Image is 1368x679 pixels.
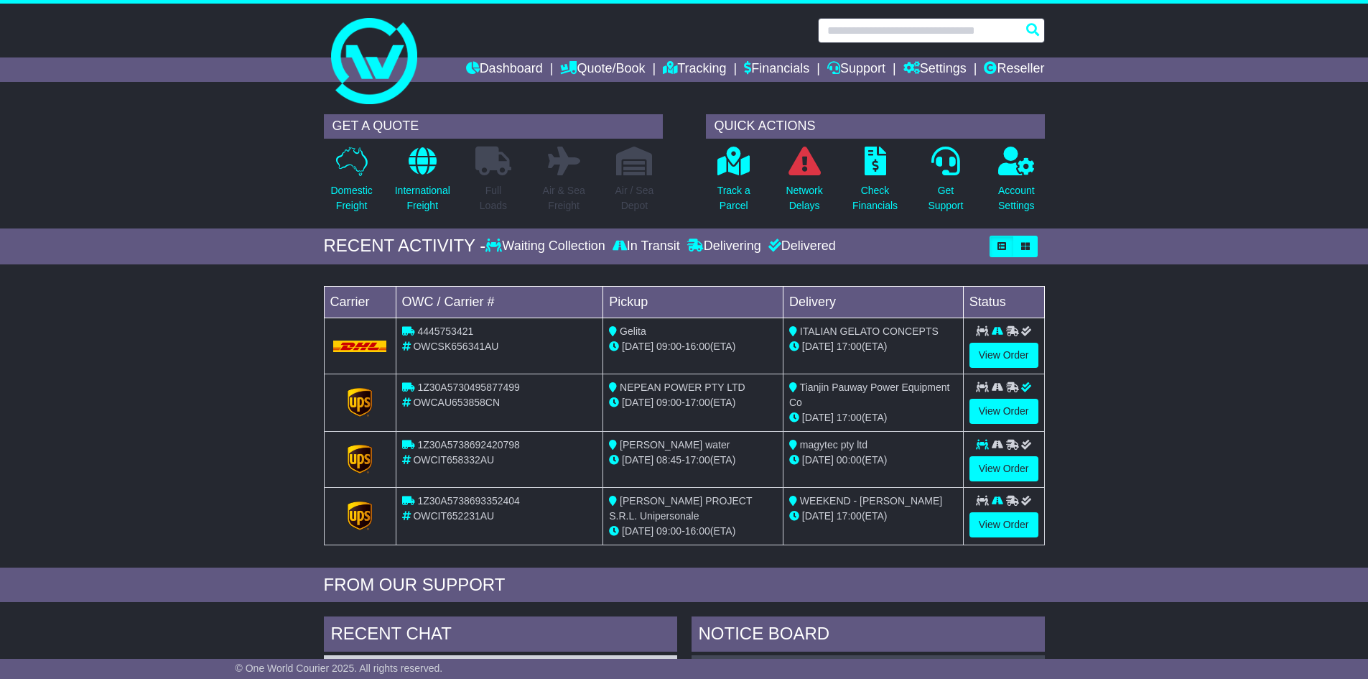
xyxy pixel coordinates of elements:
div: RECENT CHAT [324,616,677,655]
div: NOTICE BOARD [692,616,1045,655]
img: GetCarrierServiceLogo [348,388,372,417]
span: © One World Courier 2025. All rights reserved. [236,662,443,674]
a: Settings [903,57,967,82]
p: Track a Parcel [717,183,750,213]
div: Delivering [684,239,765,254]
p: Get Support [928,183,963,213]
img: GetCarrierServiceLogo [348,502,372,530]
a: View Order [969,399,1038,424]
span: 17:00 [837,341,862,352]
div: In Transit [609,239,684,254]
div: - (ETA) [609,339,777,354]
td: OWC / Carrier # [396,286,603,318]
span: 16:00 [685,341,710,352]
div: (ETA) [789,453,957,468]
span: Gelita [620,325,646,337]
div: RECENT ACTIVITY - [324,236,486,257]
p: Check Financials [852,183,898,213]
p: Air & Sea Freight [543,183,585,213]
span: OWCIT652231AU [413,510,494,522]
td: Pickup [603,286,783,318]
a: AccountSettings [997,146,1036,221]
p: Air / Sea Depot [615,183,654,213]
span: [DATE] [802,510,834,522]
span: NEPEAN POWER PTY LTD [620,382,745,393]
a: Financials [744,57,809,82]
span: 17:00 [685,454,710,466]
div: Waiting Collection [485,239,608,254]
div: - (ETA) [609,524,777,539]
span: [PERSON_NAME] water [620,439,730,451]
span: [DATE] [622,397,653,408]
a: NetworkDelays [785,146,823,221]
img: GetCarrierServiceLogo [348,445,372,474]
a: CheckFinancials [852,146,898,221]
div: - (ETA) [609,395,777,410]
span: OWCSK656341AU [413,341,498,352]
a: Reseller [984,57,1044,82]
a: View Order [969,512,1038,537]
span: magytec pty ltd [800,439,867,451]
span: 09:00 [656,397,681,408]
a: Dashboard [466,57,543,82]
span: [PERSON_NAME] PROJECT S.R.L. Unipersonale [609,495,752,522]
span: [DATE] [802,454,834,466]
span: Tianjin Pauway Power Equipment Co [789,382,949,408]
p: International Freight [395,183,450,213]
span: 09:00 [656,341,681,352]
span: 00:00 [837,454,862,466]
a: InternationalFreight [394,146,451,221]
span: 16:00 [685,525,710,537]
div: GET A QUOTE [324,114,663,139]
a: Track aParcel [717,146,751,221]
td: Delivery [783,286,963,318]
span: ITALIAN GELATO CONCEPTS [800,325,939,337]
span: 1Z30A5730495877499 [417,382,519,393]
p: Network Delays [786,183,822,213]
p: Domestic Freight [330,183,372,213]
span: [DATE] [622,454,653,466]
span: 4445753421 [417,325,473,337]
div: - (ETA) [609,453,777,468]
div: (ETA) [789,339,957,354]
span: [DATE] [802,341,834,352]
a: Quote/Book [560,57,645,82]
span: 17:00 [837,510,862,522]
div: QUICK ACTIONS [706,114,1045,139]
a: GetSupport [927,146,964,221]
div: (ETA) [789,410,957,425]
span: 08:45 [656,454,681,466]
a: View Order [969,456,1038,481]
p: Full Loads [475,183,511,213]
span: WEEKEND - [PERSON_NAME] [800,495,942,507]
span: 1Z30A5738692420798 [417,439,519,451]
span: [DATE] [802,412,834,423]
a: Support [827,57,885,82]
td: Carrier [324,286,396,318]
img: DHL.png [333,341,387,352]
a: DomesticFreight [330,146,373,221]
span: OWCAU653858CN [413,397,500,408]
div: FROM OUR SUPPORT [324,575,1045,596]
a: View Order [969,343,1038,368]
span: OWCIT658332AU [413,454,494,466]
div: (ETA) [789,509,957,524]
span: [DATE] [622,525,653,537]
p: Account Settings [998,183,1035,213]
td: Status [963,286,1044,318]
span: 1Z30A5738693352404 [417,495,519,507]
span: 17:00 [837,412,862,423]
span: 09:00 [656,525,681,537]
div: Delivered [765,239,836,254]
span: [DATE] [622,341,653,352]
a: Tracking [663,57,726,82]
span: 17:00 [685,397,710,408]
